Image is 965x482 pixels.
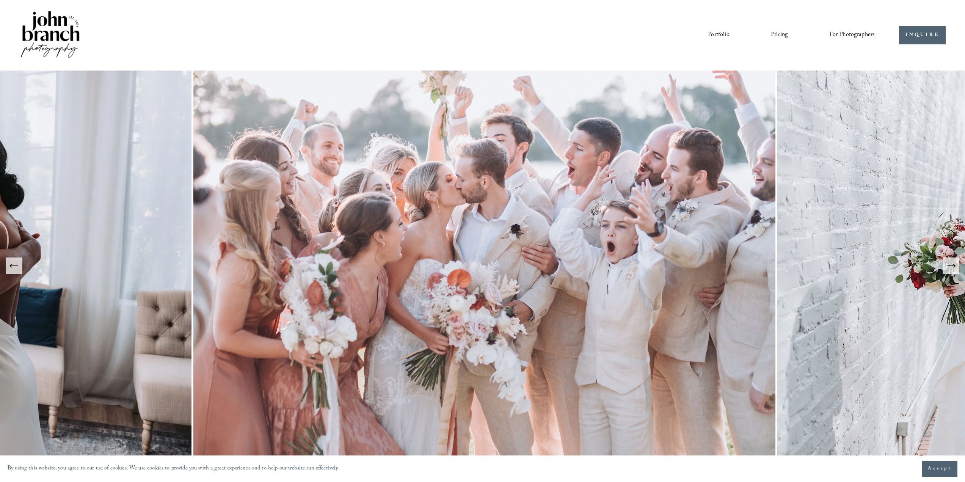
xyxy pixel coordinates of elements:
[899,26,946,45] a: INQUIRE
[191,71,777,461] img: A wedding party celebrating outdoors, featuring a bride and groom kissing amidst cheering bridesm...
[830,29,875,42] a: folder dropdown
[8,463,339,474] p: By using this website, you agree to our use of cookies. We use cookies to provide you with a grea...
[943,257,959,274] button: Next Slide
[19,9,81,61] img: John Branch IV Photography
[708,29,729,42] a: Portfolio
[830,29,875,41] span: For Photographers
[928,465,952,473] span: Accept
[771,29,788,42] a: Pricing
[922,461,957,477] button: Accept
[6,257,22,274] button: Previous Slide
